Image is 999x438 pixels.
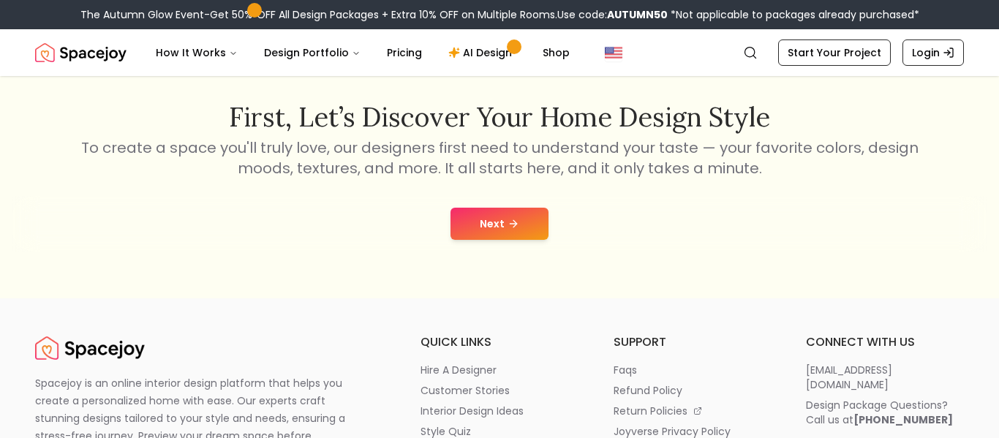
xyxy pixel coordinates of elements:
[853,412,953,427] b: [PHONE_NUMBER]
[421,383,510,398] p: customer stories
[531,38,581,67] a: Shop
[614,404,687,418] p: return policies
[421,363,578,377] a: hire a designer
[778,39,891,66] a: Start Your Project
[806,363,964,392] a: [EMAIL_ADDRESS][DOMAIN_NAME]
[375,38,434,67] a: Pricing
[614,363,772,377] a: faqs
[144,38,581,67] nav: Main
[80,7,919,22] div: The Autumn Glow Event-Get 50% OFF All Design Packages + Extra 10% OFF on Multiple Rooms.
[607,7,668,22] b: AUTUMN50
[35,38,127,67] img: Spacejoy Logo
[557,7,668,22] span: Use code:
[252,38,372,67] button: Design Portfolio
[605,44,622,61] img: United States
[806,398,964,427] a: Design Package Questions?Call us at[PHONE_NUMBER]
[806,398,953,427] div: Design Package Questions? Call us at
[614,363,637,377] p: faqs
[806,333,964,351] h6: connect with us
[614,383,772,398] a: refund policy
[437,38,528,67] a: AI Design
[421,404,524,418] p: interior design ideas
[35,29,964,76] nav: Global
[451,208,548,240] button: Next
[35,38,127,67] a: Spacejoy
[614,333,772,351] h6: support
[668,7,919,22] span: *Not applicable to packages already purchased*
[614,383,682,398] p: refund policy
[144,38,249,67] button: How It Works
[421,383,578,398] a: customer stories
[421,333,578,351] h6: quick links
[35,333,145,363] a: Spacejoy
[78,137,921,178] p: To create a space you'll truly love, our designers first need to understand your taste — your fav...
[421,363,497,377] p: hire a designer
[35,333,145,363] img: Spacejoy Logo
[902,39,964,66] a: Login
[78,102,921,132] h2: First, let’s discover your home design style
[421,404,578,418] a: interior design ideas
[614,404,772,418] a: return policies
